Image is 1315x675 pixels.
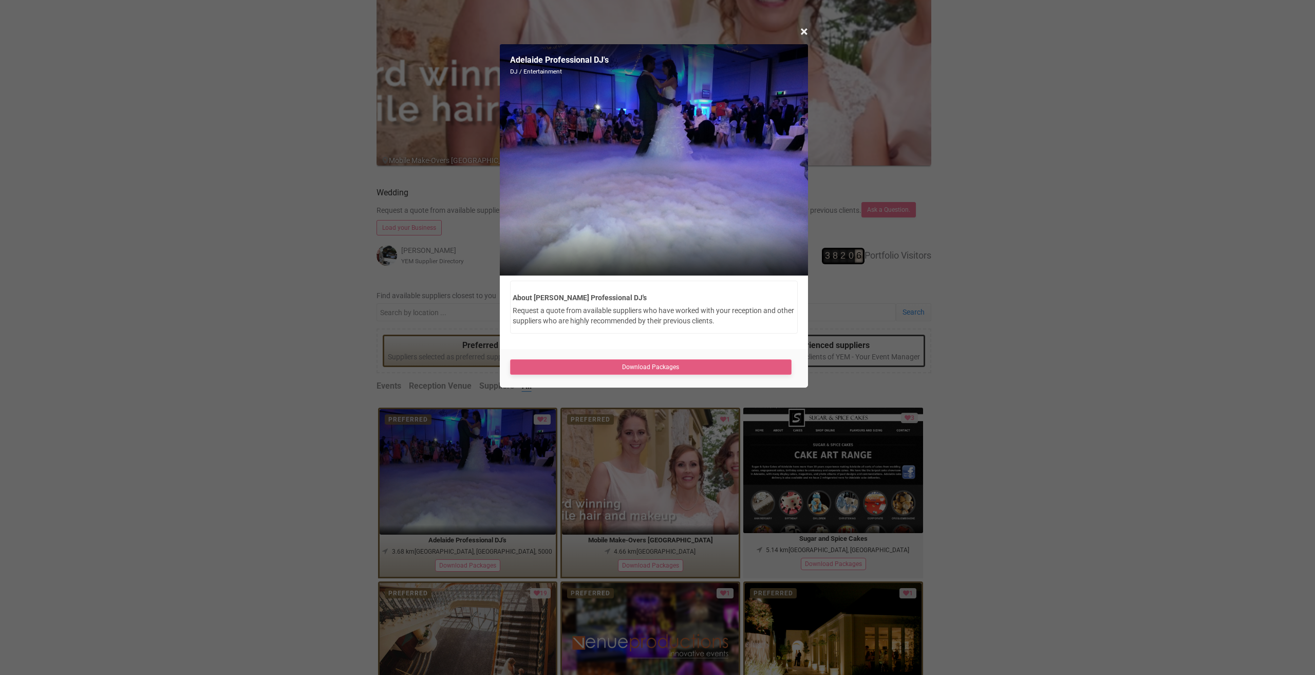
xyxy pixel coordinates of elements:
[500,44,808,276] img: Dry_ice_with_blue_Up_lighting_Stamford_Grand.jpg
[513,305,795,326] p: Request a quote from available suppliers who have worked with your reception and other suppliers ...
[510,67,609,76] small: DJ / Entertainment
[513,293,795,303] label: About [PERSON_NAME] Professional DJ's
[510,359,792,375] a: Download Packages
[800,23,808,40] span: ×
[510,54,609,66] legend: Adelaide Professional DJ's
